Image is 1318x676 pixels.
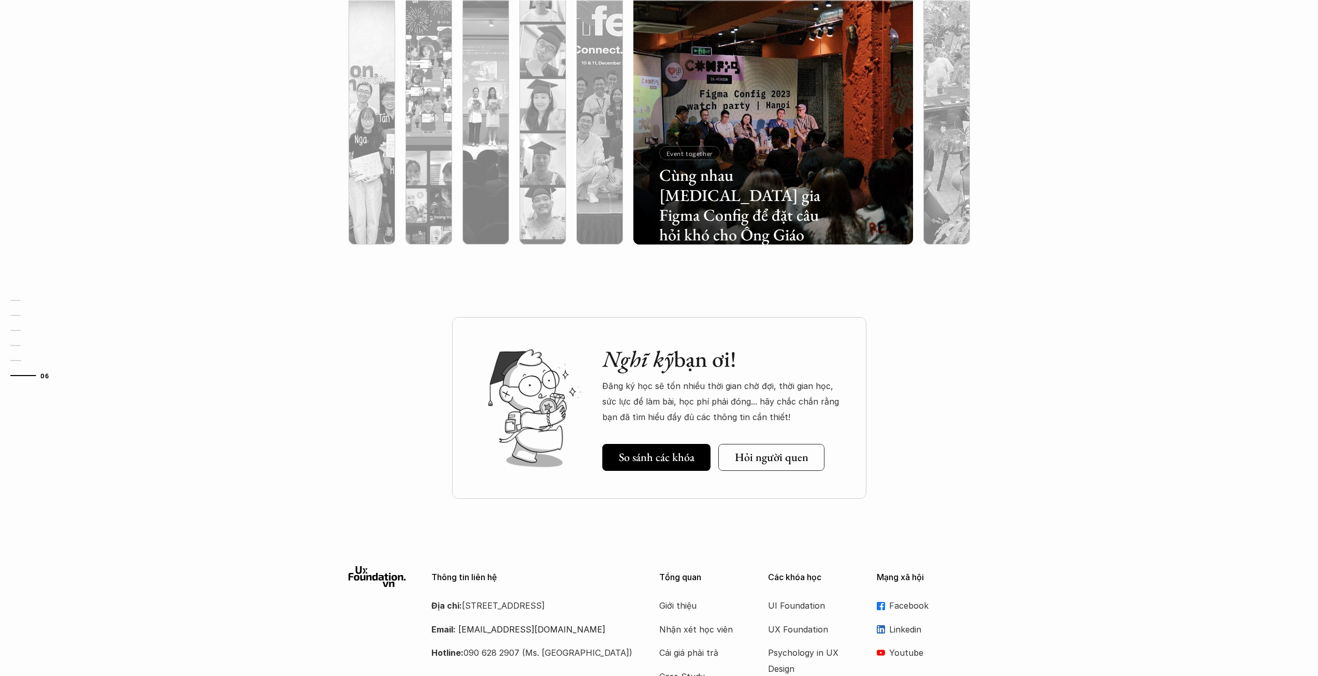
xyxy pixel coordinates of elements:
h2: bạn ơi! [602,346,846,373]
a: Facebook [877,598,970,613]
h5: So sánh các khóa [619,451,694,464]
h5: Hỏi người quen [735,451,808,464]
p: Youtube [889,645,970,660]
p: Linkedin [889,622,970,637]
a: Youtube [877,645,970,660]
p: Tổng quan [659,572,752,582]
a: Giới thiệu [659,598,742,613]
a: UI Foundation [768,598,851,613]
p: Facebook [889,598,970,613]
strong: Địa chỉ: [431,600,462,611]
a: 06 [10,369,60,382]
p: Event together [667,150,713,157]
a: Cái giá phải trả [659,645,742,660]
p: Đăng ký học sẽ tốn nhiều thời gian chờ đợi, thời gian học, sức lực để làm bài, học phí phải đóng.... [602,378,846,425]
a: So sánh các khóa [602,444,711,471]
strong: 06 [40,372,49,379]
p: Mạng xã hội [877,572,970,582]
a: Nhận xét học viên [659,622,742,637]
p: [STREET_ADDRESS] [431,598,633,613]
a: [EMAIL_ADDRESS][DOMAIN_NAME] [458,624,605,635]
em: Nghĩ kỹ [602,344,674,373]
a: Linkedin [877,622,970,637]
p: 090 628 2907 (Ms. [GEOGRAPHIC_DATA]) [431,645,633,660]
p: Các khóa học [768,572,861,582]
a: UX Foundation [768,622,851,637]
strong: Hotline: [431,648,464,658]
a: Hỏi người quen [718,444,824,471]
p: Thông tin liên hệ [431,572,633,582]
strong: Email: [431,624,456,635]
h3: Cùng nhau [MEDICAL_DATA] gia Figma Config để đặt câu hỏi khó cho Ông Giáo [659,165,826,245]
